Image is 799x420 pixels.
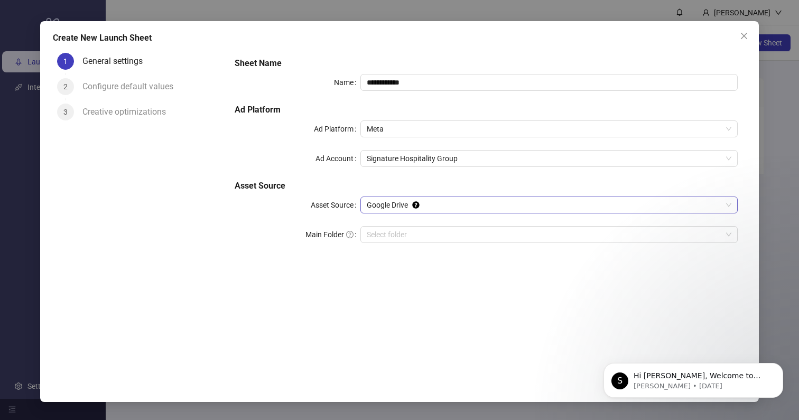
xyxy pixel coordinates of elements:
[53,32,747,44] div: Create New Launch Sheet
[360,74,738,91] input: Name
[740,32,748,40] span: close
[235,57,738,70] h5: Sheet Name
[367,121,731,137] span: Meta
[367,197,731,213] span: Google Drive
[736,27,752,44] button: Close
[235,104,738,116] h5: Ad Platform
[411,200,421,210] div: Tooltip anchor
[305,226,360,243] label: Main Folder
[63,57,68,66] span: 1
[334,74,360,91] label: Name
[82,53,151,70] div: General settings
[63,82,68,91] span: 2
[346,231,354,238] span: question-circle
[314,120,360,137] label: Ad Platform
[63,108,68,116] span: 3
[315,150,360,167] label: Ad Account
[588,341,799,415] iframe: Intercom notifications message
[82,78,182,95] div: Configure default values
[367,151,731,166] span: Signature Hospitality Group
[235,180,738,192] h5: Asset Source
[311,197,360,213] label: Asset Source
[82,104,174,120] div: Creative optimizations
